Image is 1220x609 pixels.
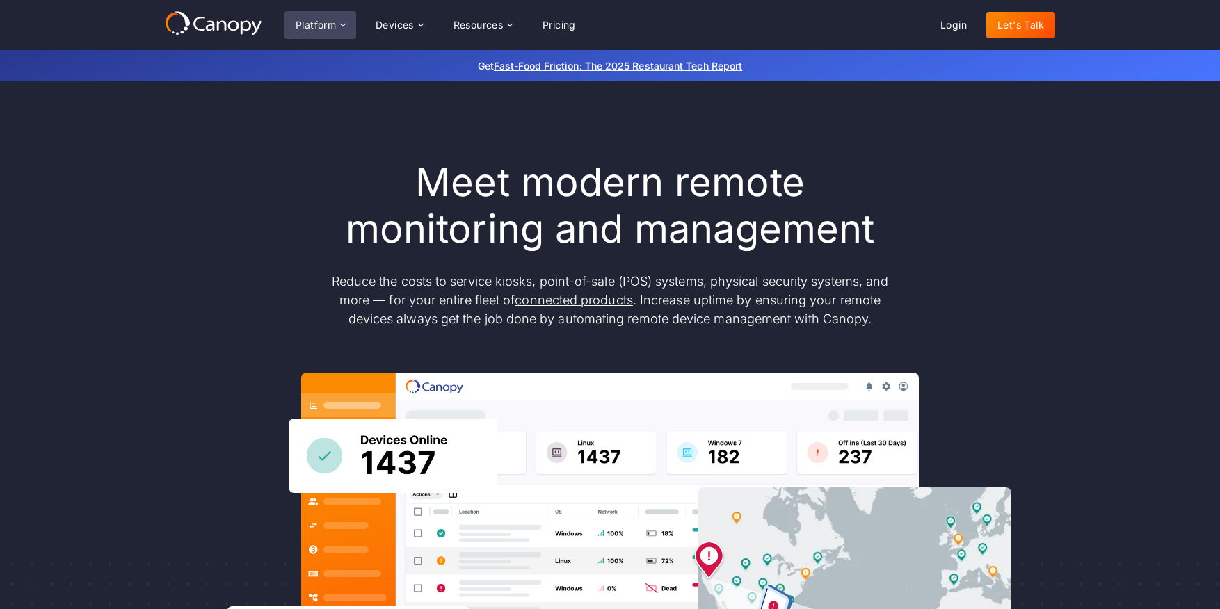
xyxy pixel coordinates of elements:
[531,12,587,38] a: Pricing
[364,11,434,39] div: Devices
[318,272,902,328] p: Reduce the costs to service kiosks, point-of-sale (POS) systems, physical security systems, and m...
[986,12,1055,38] a: Let's Talk
[284,11,356,39] div: Platform
[454,20,504,30] div: Resources
[269,58,951,73] p: Get
[318,159,902,252] h1: Meet modern remote monitoring and management
[289,419,497,493] img: Canopy sees how many devices are online
[296,20,336,30] div: Platform
[494,60,742,72] a: Fast-Food Friction: The 2025 Restaurant Tech Report
[442,11,523,39] div: Resources
[376,20,414,30] div: Devices
[515,293,632,307] a: connected products
[929,12,978,38] a: Login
